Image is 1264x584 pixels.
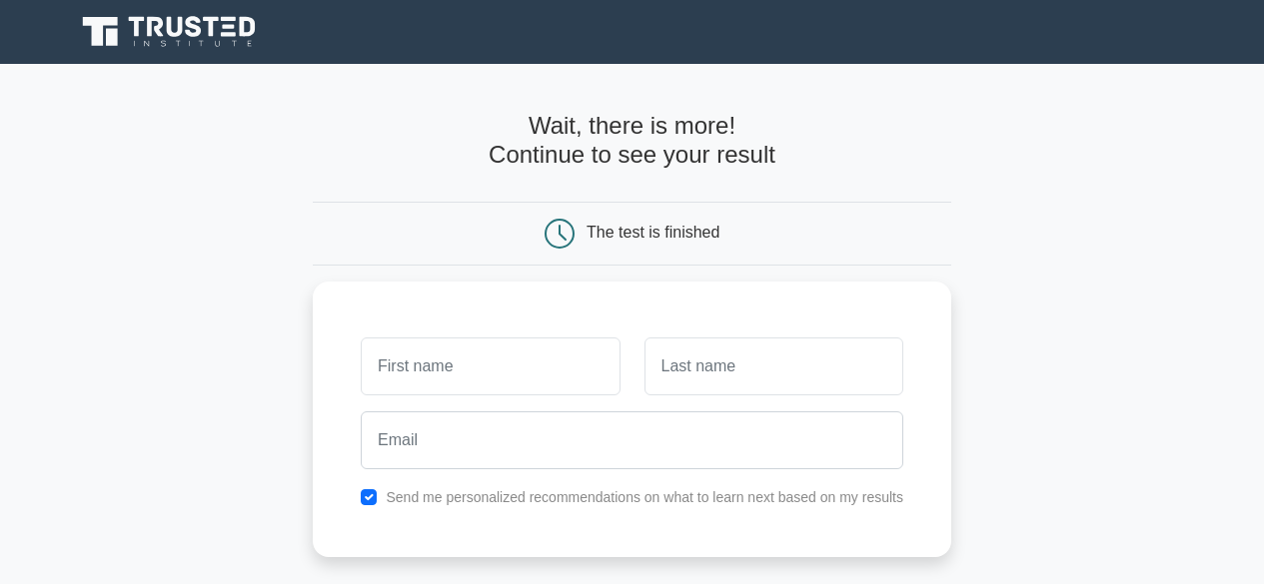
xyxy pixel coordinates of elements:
[644,337,903,395] input: Last name
[361,337,620,395] input: First name
[361,411,903,469] input: Email
[386,489,903,505] label: Send me personalized recommendations on what to learn next based on my results
[587,224,719,241] div: The test is finished
[313,112,951,170] h4: Wait, there is more! Continue to see your result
